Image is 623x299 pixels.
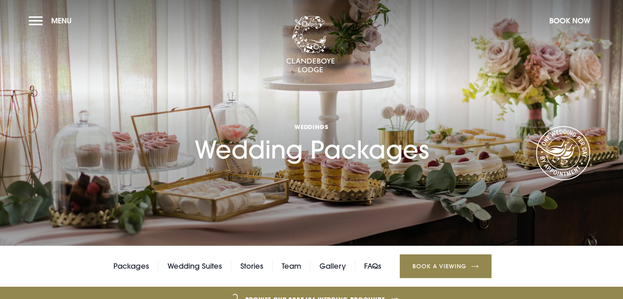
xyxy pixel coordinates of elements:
span: Menu [51,16,72,25]
img: Clandeboye Lodge [286,16,335,73]
a: Gallery [319,260,346,272]
a: Stories [240,260,263,272]
a: Book a Viewing [400,254,492,278]
button: Menu [29,12,76,29]
a: Team [282,260,301,272]
a: Wedding Suites [168,260,222,272]
a: FAQs [364,260,381,272]
h1: Wedding Packages [195,86,429,164]
a: Packages [113,260,149,272]
button: Book Now [545,12,594,29]
span: Weddings [195,123,429,131]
